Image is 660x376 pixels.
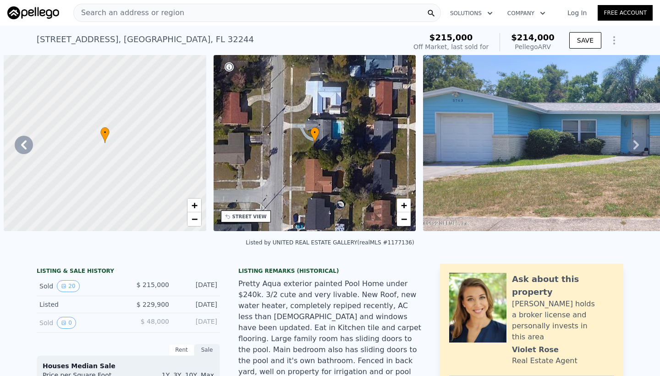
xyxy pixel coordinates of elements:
div: Pellego ARV [511,42,555,51]
div: Violet Rose [512,344,559,355]
span: Search an address or region [74,7,184,18]
a: Zoom in [397,199,411,212]
button: Show Options [605,31,623,50]
div: Listed [39,300,121,309]
button: Company [500,5,553,22]
div: Off Market, last sold for [413,42,489,51]
a: Log In [556,8,598,17]
span: $214,000 [511,33,555,42]
div: Rent [169,344,194,356]
button: SAVE [569,32,601,49]
span: + [401,199,407,211]
div: [DATE] [176,317,217,329]
button: View historical data [57,317,76,329]
div: LISTING & SALE HISTORY [37,267,220,276]
a: Free Account [598,5,653,21]
span: − [401,213,407,225]
span: $215,000 [429,33,473,42]
div: [DATE] [176,300,217,309]
div: • [100,127,110,143]
a: Zoom out [187,212,201,226]
span: • [100,128,110,137]
div: • [310,127,319,143]
button: Solutions [443,5,500,22]
span: + [191,199,197,211]
img: Pellego [7,6,59,19]
span: • [310,128,319,137]
a: Zoom out [397,212,411,226]
div: [STREET_ADDRESS] , [GEOGRAPHIC_DATA] , FL 32244 [37,33,254,46]
span: $ 229,900 [137,301,169,308]
div: [DATE] [176,280,217,292]
span: $ 215,000 [137,281,169,288]
span: $ 48,000 [141,318,169,325]
a: Zoom in [187,199,201,212]
div: STREET VIEW [232,213,267,220]
div: Sale [194,344,220,356]
button: View historical data [57,280,79,292]
div: Houses Median Sale [43,361,214,370]
div: Ask about this property [512,273,614,299]
span: − [191,213,197,225]
div: Listed by UNITED REAL ESTATE GALLERY (realMLS #1177136) [246,239,414,246]
div: Sold [39,317,121,329]
div: Sold [39,280,121,292]
div: Real Estate Agent [512,355,577,366]
div: [PERSON_NAME] holds a broker license and personally invests in this area [512,299,614,343]
div: Listing Remarks (Historical) [238,267,422,275]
